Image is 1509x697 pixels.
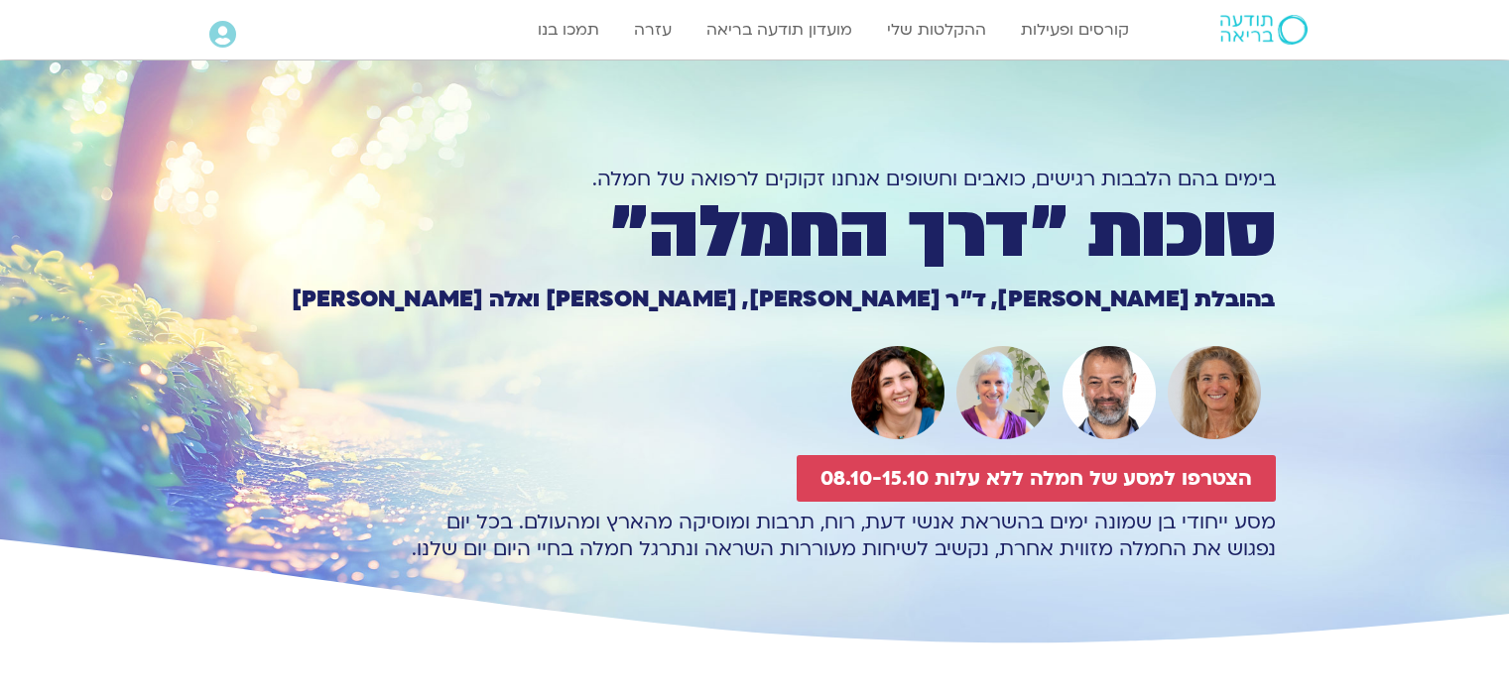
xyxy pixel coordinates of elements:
[234,199,1276,267] h1: סוכות ״דרך החמלה״
[1220,15,1308,45] img: תודעה בריאה
[820,467,1252,490] span: הצטרפו למסע של חמלה ללא עלות 08.10-15.10
[696,11,862,49] a: מועדון תודעה בריאה
[1011,11,1139,49] a: קורסים ופעילות
[624,11,682,49] a: עזרה
[234,289,1276,310] h1: בהובלת [PERSON_NAME], ד״ר [PERSON_NAME], [PERSON_NAME] ואלה [PERSON_NAME]
[234,509,1276,562] p: מסע ייחודי בן שמונה ימים בהשראת אנשי דעת, רוח, תרבות ומוסיקה מהארץ ומהעולם. בכל יום נפגוש את החמל...
[877,11,996,49] a: ההקלטות שלי
[234,166,1276,192] h1: בימים בהם הלבבות רגישים, כואבים וחשופים אנחנו זקוקים לרפואה של חמלה.
[797,455,1276,502] a: הצטרפו למסע של חמלה ללא עלות 08.10-15.10
[528,11,609,49] a: תמכו בנו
